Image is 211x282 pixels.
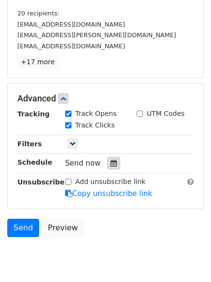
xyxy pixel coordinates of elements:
a: Copy unsubscribe link [65,189,152,198]
small: [EMAIL_ADDRESS][PERSON_NAME][DOMAIN_NAME] [17,31,176,39]
label: UTM Codes [147,109,184,119]
strong: Tracking [17,110,50,118]
a: Send [7,219,39,237]
label: Track Opens [75,109,117,119]
a: +17 more [17,56,58,68]
small: 20 recipients: [17,10,59,17]
small: [EMAIL_ADDRESS][DOMAIN_NAME] [17,42,125,50]
a: Preview [42,219,84,237]
strong: Unsubscribe [17,178,65,186]
iframe: Chat Widget [163,236,211,282]
h5: Advanced [17,93,194,104]
label: Add unsubscribe link [75,177,146,187]
span: Send now [65,159,101,168]
strong: Filters [17,140,42,148]
small: [EMAIL_ADDRESS][DOMAIN_NAME] [17,21,125,28]
strong: Schedule [17,158,52,166]
label: Track Clicks [75,120,115,130]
